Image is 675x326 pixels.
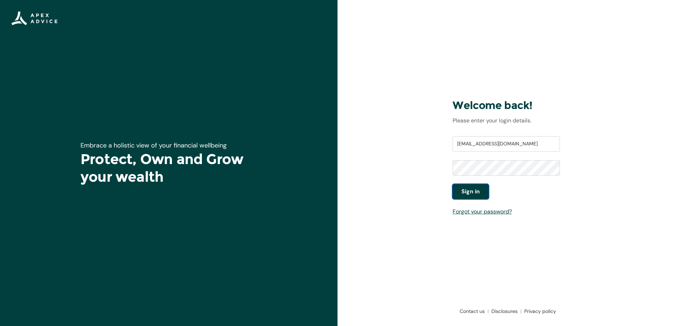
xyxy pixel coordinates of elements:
button: Sign in [453,184,489,199]
a: Privacy policy [521,308,556,315]
span: Sign in [461,187,480,196]
p: Please enter your login details. [453,116,560,125]
span: Embrace a holistic view of your financial wellbeing [80,141,227,150]
input: Username [453,136,560,152]
a: Contact us [457,308,489,315]
a: Forgot your password? [453,208,512,215]
h1: Protect, Own and Grow your wealth [80,150,257,186]
img: Apex Advice Group [11,11,58,25]
a: Disclosures [489,308,521,315]
h3: Welcome back! [453,99,560,112]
